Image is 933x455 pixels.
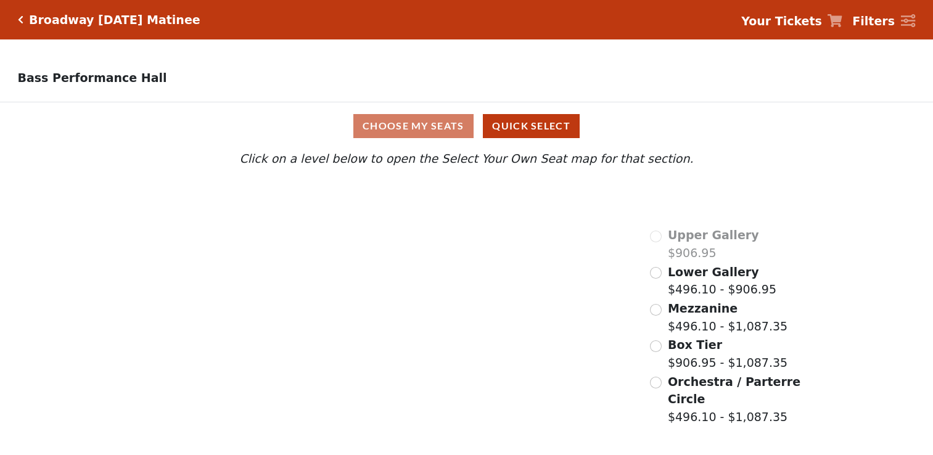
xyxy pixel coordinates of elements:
a: Click here to go back to filters [18,15,23,24]
label: $496.10 - $1,087.35 [668,300,787,335]
a: Your Tickets [741,12,842,30]
span: Box Tier [668,338,722,351]
label: $496.10 - $1,087.35 [668,373,802,426]
strong: Your Tickets [741,14,822,28]
span: Lower Gallery [668,265,759,279]
strong: Filters [852,14,895,28]
path: Upper Gallery - Seats Available: 0 [228,187,421,234]
label: $496.10 - $906.95 [668,263,776,298]
h5: Broadway [DATE] Matinee [29,13,200,27]
button: Quick Select [483,114,580,138]
p: Click on a level below to open the Select Your Own Seat map for that section. [125,150,807,168]
span: Orchestra / Parterre Circle [668,375,800,406]
a: Filters [852,12,915,30]
label: $906.95 [668,226,759,261]
path: Lower Gallery - Seats Available: 10 [243,226,447,290]
span: Mezzanine [668,301,738,315]
label: $906.95 - $1,087.35 [668,336,787,371]
span: Upper Gallery [668,228,759,242]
